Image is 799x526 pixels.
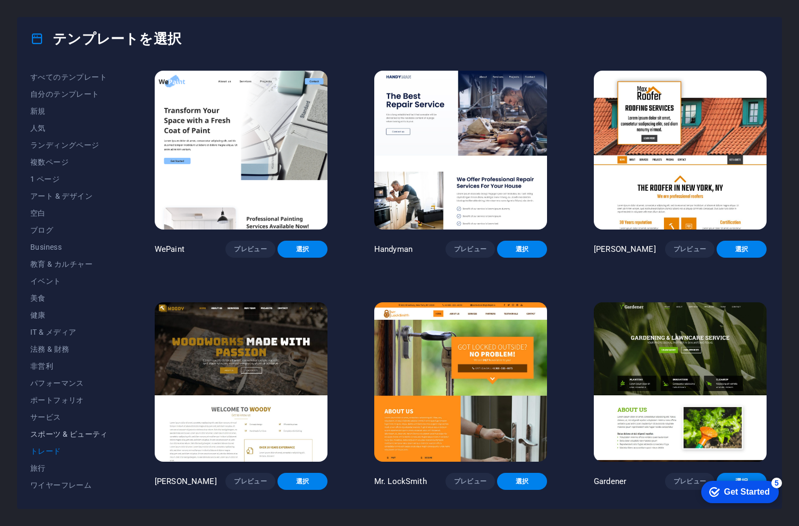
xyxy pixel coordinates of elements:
[155,302,327,461] img: Woody
[30,447,108,455] span: トレード
[30,311,108,319] span: 健康
[30,209,108,217] span: 空白
[454,477,487,486] span: プレビュー
[30,464,108,472] span: 旅行
[30,30,181,47] h4: テンプレートを選択
[454,245,487,253] span: プレビュー
[30,358,108,375] button: 非営利
[30,396,108,404] span: ポートフォリオ
[594,244,656,254] p: [PERSON_NAME]
[30,481,108,489] span: ワイヤーフレーム
[286,477,319,486] span: 選択
[79,2,89,13] div: 5
[30,290,108,307] button: 美食
[30,69,108,86] button: すべてのテンプレート
[30,205,108,222] button: 空白
[30,226,108,234] span: ブログ
[374,244,413,254] p: Handyman
[30,222,108,239] button: ブログ
[374,302,547,461] img: Mr. LockSmith
[374,71,547,230] img: Handyman
[30,188,108,205] button: アート & デザイン
[30,243,108,251] span: Business
[725,245,758,253] span: 選択
[30,413,108,421] span: サービス
[30,192,108,200] span: アート & デザイン
[225,241,275,258] button: プレビュー
[30,90,108,98] span: 自分のテンプレート
[277,241,327,258] button: 選択
[717,473,767,490] button: 選択
[234,245,267,253] span: プレビュー
[30,345,108,353] span: 法務 & 財務
[30,430,108,438] span: スポーツ & ビューティ
[30,341,108,358] button: 法務 & 財務
[30,375,108,392] button: パフォーマンス
[155,71,327,230] img: WePaint
[30,409,108,426] button: サービス
[155,244,184,254] p: WePaint
[374,476,427,487] p: Mr. LockSmith
[30,460,108,477] button: 旅行
[674,477,707,486] span: プレビュー
[30,239,108,256] button: Business
[674,245,707,253] span: プレビュー
[594,302,767,461] img: Gardener
[30,86,108,103] button: 自分のテンプレート
[30,124,108,132] span: 人気
[30,426,108,443] button: スポーツ & ビューティ
[30,158,108,166] span: 複数ページ
[31,12,77,21] div: Get Started
[286,245,319,253] span: 選択
[30,141,108,149] span: ランディングページ
[30,362,108,370] span: 非営利
[497,241,547,258] button: 選択
[30,392,108,409] button: ポートフォリオ
[594,71,767,230] img: Max Roofer
[30,260,108,268] span: 教育 & カルチャー
[665,241,715,258] button: プレビュー
[717,241,767,258] button: 選択
[30,154,108,171] button: 複数ページ
[155,476,217,487] p: [PERSON_NAME]
[30,477,108,494] button: ワイヤーフレーム
[277,473,327,490] button: 選択
[30,277,108,285] span: イベント
[30,73,108,81] span: すべてのテンプレート
[225,473,275,490] button: プレビュー
[30,171,108,188] button: 1 ページ
[30,443,108,460] button: トレード
[30,379,108,387] span: パフォーマンス
[445,473,495,490] button: プレビュー
[30,103,108,120] button: 新規
[30,107,108,115] span: 新規
[30,307,108,324] button: 健康
[30,137,108,154] button: ランディングページ
[30,273,108,290] button: イベント
[665,473,715,490] button: プレビュー
[594,476,626,487] p: Gardener
[506,477,539,486] span: 選択
[445,241,495,258] button: プレビュー
[506,245,539,253] span: 選択
[30,324,108,341] button: IT & メディア
[30,120,108,137] button: 人気
[30,256,108,273] button: 教育 & カルチャー
[234,477,267,486] span: プレビュー
[30,175,108,183] span: 1 ページ
[497,473,547,490] button: 選択
[9,5,86,28] div: Get Started 5 items remaining, 0% complete
[30,328,108,336] span: IT & メディア
[30,294,108,302] span: 美食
